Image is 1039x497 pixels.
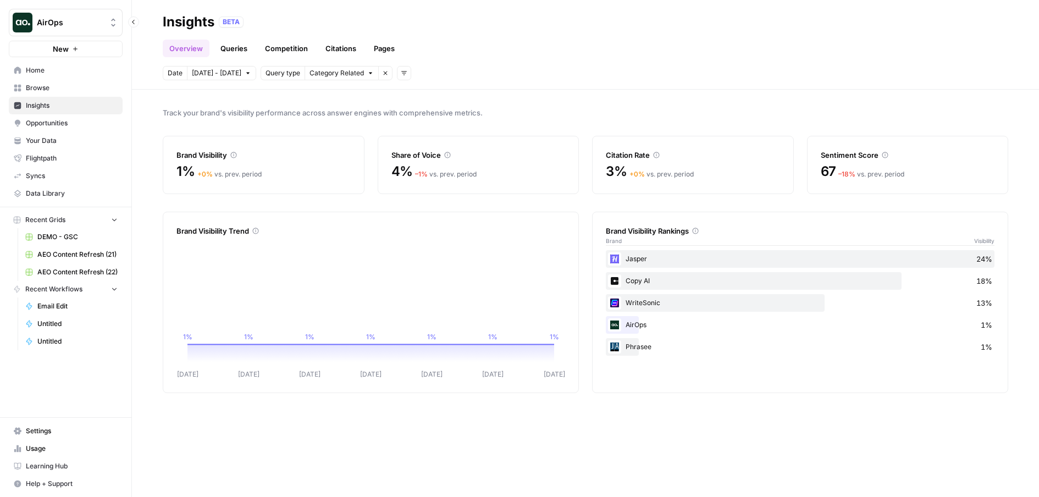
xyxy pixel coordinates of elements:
[25,284,82,294] span: Recent Workflows
[482,370,504,378] tspan: [DATE]
[9,457,123,475] a: Learning Hub
[163,13,214,31] div: Insights
[20,263,123,281] a: AEO Content Refresh (22)
[9,41,123,57] button: New
[305,333,314,341] tspan: 1%
[26,118,118,128] span: Opportunities
[238,370,259,378] tspan: [DATE]
[244,333,253,341] tspan: 1%
[821,163,837,180] span: 67
[25,215,65,225] span: Recent Grids
[26,426,118,436] span: Settings
[26,444,118,454] span: Usage
[821,150,995,161] div: Sentiment Score
[310,68,364,78] span: Category Related
[176,150,351,161] div: Brand Visibility
[177,370,198,378] tspan: [DATE]
[606,225,994,236] div: Brand Visibility Rankings
[26,189,118,198] span: Data Library
[9,422,123,440] a: Settings
[9,281,123,297] button: Recent Workflows
[606,316,994,334] div: AirOps
[9,62,123,79] a: Home
[415,170,428,178] span: – 1 %
[219,16,244,27] div: BETA
[608,274,621,288] img: q1k0jh8xe2mxn088pu84g40890p5
[37,250,118,259] span: AEO Content Refresh (21)
[606,294,994,312] div: WriteSonic
[187,66,256,80] button: [DATE] - [DATE]
[37,232,118,242] span: DEMO - GSC
[974,236,994,245] span: Visibility
[183,333,192,341] tspan: 1%
[26,65,118,75] span: Home
[26,461,118,471] span: Learning Hub
[421,370,443,378] tspan: [DATE]
[9,132,123,150] a: Your Data
[608,252,621,266] img: m99gc1mb2p27l8faod7pewtdphe4
[544,370,565,378] tspan: [DATE]
[606,338,994,356] div: Phrasee
[197,169,262,179] div: vs. prev. period
[258,40,314,57] a: Competition
[9,79,123,97] a: Browse
[26,171,118,181] span: Syncs
[299,370,320,378] tspan: [DATE]
[415,169,477,179] div: vs. prev. period
[427,333,436,341] tspan: 1%
[37,267,118,277] span: AEO Content Refresh (22)
[26,479,118,489] span: Help + Support
[37,301,118,311] span: Email Edit
[20,228,123,246] a: DEMO - GSC
[168,68,183,78] span: Date
[26,101,118,111] span: Insights
[163,107,1008,118] span: Track your brand's visibility performance across answer engines with comprehensive metrics.
[606,250,994,268] div: Jasper
[26,153,118,163] span: Flightpath
[391,150,566,161] div: Share of Voice
[53,43,69,54] span: New
[163,40,209,57] a: Overview
[176,225,565,236] div: Brand Visibility Trend
[20,315,123,333] a: Untitled
[606,163,627,180] span: 3%
[606,272,994,290] div: Copy AI
[629,169,694,179] div: vs. prev. period
[20,333,123,350] a: Untitled
[319,40,363,57] a: Citations
[192,68,241,78] span: [DATE] - [DATE]
[176,163,195,180] span: 1%
[9,114,123,132] a: Opportunities
[981,341,992,352] span: 1%
[13,13,32,32] img: AirOps Logo
[20,297,123,315] a: Email Edit
[976,297,992,308] span: 13%
[214,40,254,57] a: Queries
[9,440,123,457] a: Usage
[981,319,992,330] span: 1%
[488,333,498,341] tspan: 1%
[391,163,413,180] span: 4%
[976,275,992,286] span: 18%
[9,185,123,202] a: Data Library
[360,370,382,378] tspan: [DATE]
[197,170,213,178] span: + 0 %
[9,167,123,185] a: Syncs
[37,336,118,346] span: Untitled
[266,68,300,78] span: Query type
[37,319,118,329] span: Untitled
[838,169,904,179] div: vs. prev. period
[9,97,123,114] a: Insights
[20,246,123,263] a: AEO Content Refresh (21)
[9,9,123,36] button: Workspace: AirOps
[606,150,780,161] div: Citation Rate
[629,170,645,178] span: + 0 %
[976,253,992,264] span: 24%
[37,17,103,28] span: AirOps
[9,475,123,493] button: Help + Support
[608,318,621,332] img: yjux4x3lwinlft1ym4yif8lrli78
[550,333,559,341] tspan: 1%
[608,296,621,310] img: cbtemd9yngpxf5d3cs29ym8ckjcf
[366,333,375,341] tspan: 1%
[26,83,118,93] span: Browse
